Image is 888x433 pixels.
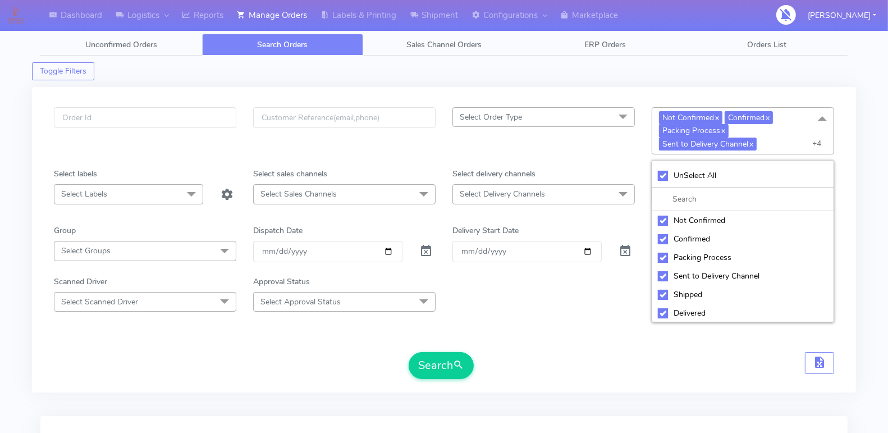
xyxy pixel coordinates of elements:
span: Select Scanned Driver [61,297,138,307]
span: Select Sales Channels [260,189,337,199]
ul: Tabs [40,34,848,56]
div: UnSelect All [658,170,828,181]
label: Select labels [54,168,97,180]
span: Select Groups [61,245,111,256]
span: Search Orders [257,39,308,50]
div: Not Confirmed [658,215,828,226]
span: Unconfirmed Orders [85,39,157,50]
div: Shipped [658,289,828,300]
span: +4 [812,138,825,149]
label: Select sales channels [253,168,327,180]
button: Search [409,352,474,379]
span: ERP Orders [585,39,626,50]
a: x [720,124,725,136]
a: x [714,111,719,123]
label: Dispatch Date [253,225,303,236]
label: Select delivery channels [452,168,535,180]
label: Scanned Driver [54,276,107,288]
div: Sent to Delivery Channel [658,270,828,282]
div: Confirmed [658,233,828,245]
span: Not Confirmed [659,111,722,124]
button: [PERSON_NAME] [799,4,885,27]
span: Confirmed [725,111,773,124]
div: Packing Process [658,252,828,263]
label: Group [54,225,76,236]
span: Select Approval Status [260,297,341,307]
label: Approval Status [253,276,310,288]
button: Toggle Filters [32,62,94,80]
span: Orders List [747,39,786,50]
span: Sales Channel Orders [406,39,482,50]
input: Order Id [54,107,236,128]
a: x [765,111,770,123]
input: multiselect-search [658,193,828,205]
span: Packing Process [659,124,729,137]
label: Delivery Start Date [452,225,519,236]
div: Delivered [658,307,828,319]
span: Select Labels [61,189,107,199]
span: Select Delivery Channels [460,189,545,199]
span: Sent to Delivery Channel [659,138,757,151]
input: Customer Reference(email,phone) [253,107,436,128]
a: x [748,138,753,149]
span: Select Order Type [460,112,522,122]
